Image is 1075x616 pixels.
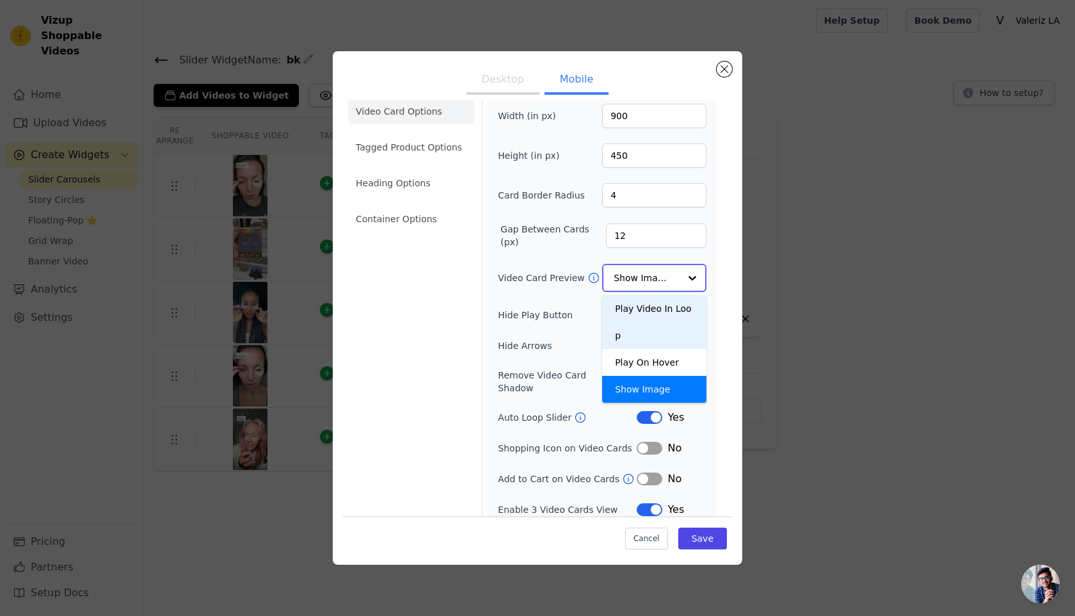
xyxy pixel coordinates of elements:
button: Mobile [545,67,609,95]
div: Show Image [602,376,706,403]
label: Add to Cart on Video Cards [498,473,622,485]
label: Hide Arrows [498,339,637,352]
li: Heading Options [348,170,474,196]
label: Shopping Icon on Video Cards [498,442,632,455]
button: Save [678,528,727,549]
label: Width (in px) [498,109,568,122]
label: Enable 3 Video Cards View [498,503,637,516]
span: Yes [667,410,684,425]
li: Video Card Options [348,99,474,124]
div: Play On Hover [602,349,706,376]
button: Desktop [466,67,539,95]
a: Open chat [1021,565,1060,603]
li: Tagged Product Options [348,134,474,160]
div: Play Video In Loop [602,295,706,349]
label: Video Card Preview [498,272,587,284]
span: No [667,441,681,456]
label: Height (in px) [498,149,568,162]
span: No [667,471,681,487]
span: Yes [667,502,684,517]
label: Gap Between Cards (px) [500,223,606,248]
label: Remove Video Card Shadow [498,369,624,394]
li: Container Options [348,206,474,232]
label: Card Border Radius [498,189,585,202]
label: Auto Loop Slider [498,411,574,424]
button: Cancel [625,528,668,549]
label: Hide Play Button [498,309,637,321]
button: Close modal [717,61,732,77]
